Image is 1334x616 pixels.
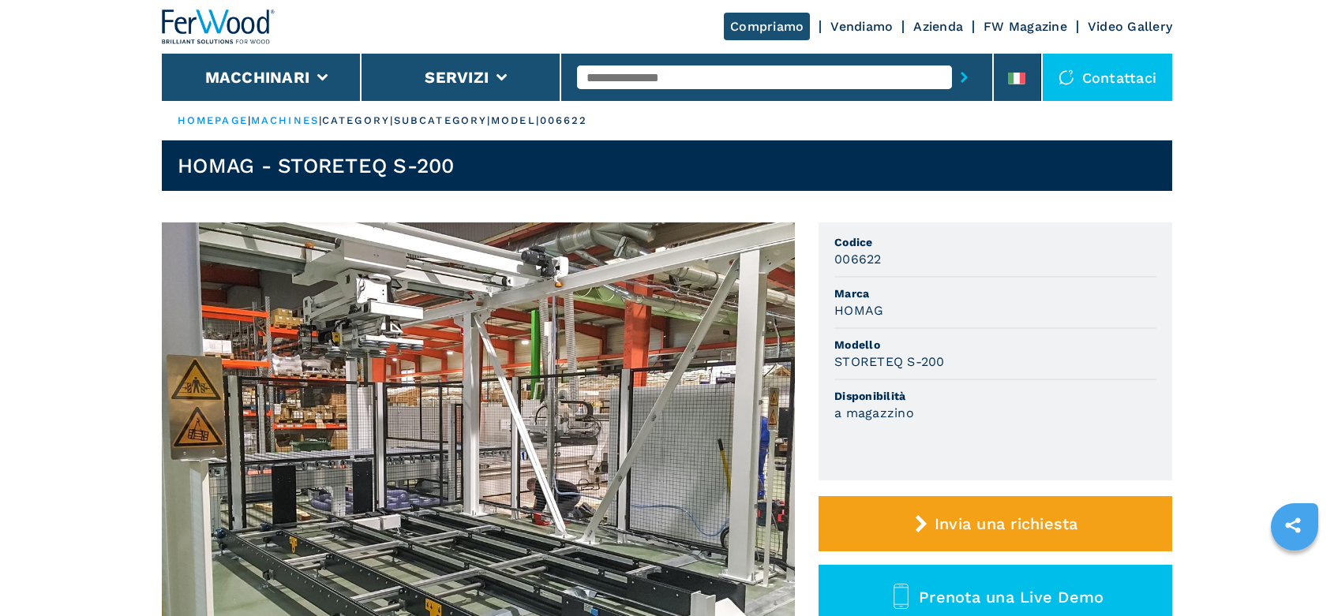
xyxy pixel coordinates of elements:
[834,250,882,268] h3: 006622
[251,114,319,126] a: machines
[178,114,248,126] a: HOMEPAGE
[322,114,394,128] p: category |
[952,59,976,95] button: submit-button
[834,286,1156,301] span: Marca
[1088,19,1172,34] a: Video Gallery
[913,19,963,34] a: Azienda
[319,114,322,126] span: |
[935,514,1078,533] span: Invia una richiesta
[834,337,1156,353] span: Modello
[834,404,914,422] h3: a magazzino
[178,153,455,178] h1: HOMAG - STORETEQ S-200
[819,496,1172,551] button: Invia una richiesta
[540,114,588,128] p: 006622
[1273,506,1313,545] a: sharethis
[724,13,810,40] a: Compriamo
[162,9,275,44] img: Ferwood
[425,68,489,87] button: Servizi
[834,388,1156,404] span: Disponibilità
[1043,54,1173,101] div: Contattaci
[1059,69,1074,85] img: Contattaci
[834,353,945,371] h3: STORETEQ S-200
[834,234,1156,250] span: Codice
[919,588,1104,607] span: Prenota una Live Demo
[830,19,893,34] a: Vendiamo
[834,301,883,319] h3: HOMAG
[205,68,310,87] button: Macchinari
[984,19,1067,34] a: FW Magazine
[394,114,491,128] p: subcategory |
[491,114,540,128] p: model |
[248,114,251,126] span: |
